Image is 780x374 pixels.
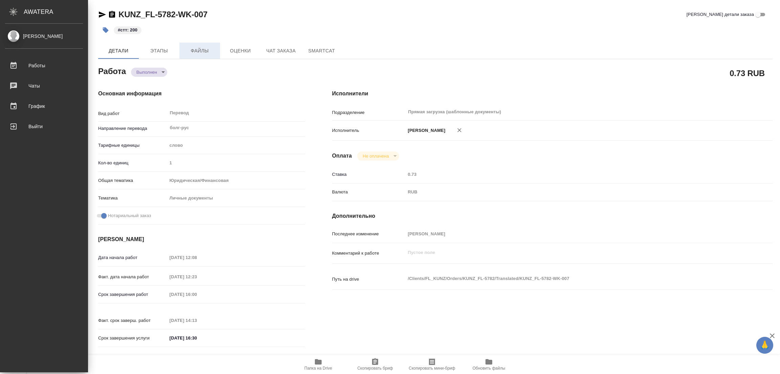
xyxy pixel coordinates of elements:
[98,274,167,280] p: Факт. дата начала работ
[2,77,86,94] a: Чаты
[5,81,83,91] div: Чаты
[98,142,167,149] p: Тарифные единицы
[102,47,135,55] span: Детали
[2,57,86,74] a: Работы
[759,338,771,352] span: 🙏
[305,47,338,55] span: SmartCat
[304,366,332,371] span: Папка на Drive
[98,10,106,19] button: Скопировать ссылку для ЯМессенджера
[404,355,460,374] button: Скопировать мини-бриф
[2,98,86,115] a: График
[118,27,137,33] p: #стт: 200
[108,10,116,19] button: Скопировать ссылку
[2,118,86,135] a: Выйти
[98,110,167,117] p: Вид работ
[98,177,167,184] p: Общая тематика
[167,158,305,168] input: Пустое поле
[452,123,467,138] button: Удалить исполнителя
[98,90,305,98] h4: Основная информация
[167,192,305,204] div: Личные документы
[167,253,226,262] input: Пустое поле
[332,109,406,116] p: Подразделение
[167,175,305,186] div: Юридическая/Финансовая
[143,47,175,55] span: Этапы
[687,11,754,18] span: [PERSON_NAME] детали заказа
[357,366,393,371] span: Скопировать бриф
[332,90,773,98] h4: Исполнители
[290,355,347,374] button: Папка на Drive
[24,5,88,19] div: AWATERA
[5,101,83,111] div: График
[98,254,167,261] p: Дата начала работ
[473,366,505,371] span: Обновить файлы
[332,189,406,195] p: Валюта
[98,23,113,38] button: Добавить тэг
[183,47,216,55] span: Файлы
[265,47,297,55] span: Чат заказа
[167,272,226,282] input: Пустое поле
[167,315,226,325] input: Пустое поле
[5,121,83,132] div: Выйти
[357,151,399,161] div: Выполнен
[347,355,404,374] button: Скопировать бриф
[98,65,126,77] h2: Работа
[406,186,736,198] div: RUB
[756,337,773,354] button: 🙏
[98,317,167,324] p: Факт. срок заверш. работ
[98,125,167,132] p: Направление перевода
[5,61,83,71] div: Работы
[118,10,208,19] a: KUNZ_FL-5782-WK-007
[224,47,257,55] span: Оценки
[361,153,391,159] button: Не оплачена
[113,27,142,32] span: стт: 200
[332,231,406,237] p: Последнее изменение
[332,250,406,257] p: Комментарий к работе
[131,68,167,77] div: Выполнен
[332,152,352,160] h4: Оплата
[332,171,406,178] p: Ставка
[167,289,226,299] input: Пустое поле
[134,69,159,75] button: Выполнен
[730,67,765,79] h2: 0.73 RUB
[406,169,736,179] input: Пустое поле
[167,333,226,343] input: ✎ Введи что-нибудь
[98,160,167,166] p: Кол-во единиц
[332,276,406,283] p: Путь на drive
[98,235,305,243] h4: [PERSON_NAME]
[409,366,455,371] span: Скопировать мини-бриф
[5,32,83,40] div: [PERSON_NAME]
[98,291,167,298] p: Срок завершения работ
[460,355,517,374] button: Обновить файлы
[406,127,446,134] p: [PERSON_NAME]
[332,127,406,134] p: Исполнитель
[98,195,167,202] p: Тематика
[406,273,736,284] textarea: /Clients/FL_KUNZ/Orders/KUNZ_FL-5782/Translated/KUNZ_FL-5782-WK-007
[332,212,773,220] h4: Дополнительно
[98,335,167,342] p: Срок завершения услуги
[108,212,151,219] span: Нотариальный заказ
[167,140,305,151] div: слово
[406,229,736,239] input: Пустое поле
